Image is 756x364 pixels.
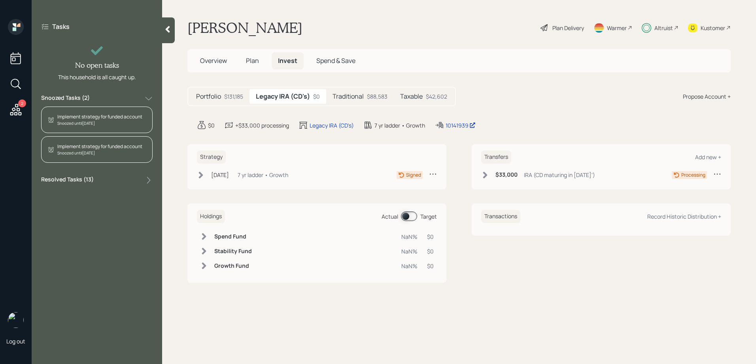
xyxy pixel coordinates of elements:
div: $131,185 [224,92,243,101]
div: $88,583 [367,92,387,101]
div: 10141939 [446,121,476,130]
span: Overview [200,56,227,65]
div: Kustomer [701,24,725,32]
h6: $33,000 [495,172,518,178]
h6: Spend Fund [214,233,252,240]
h5: Traditional [333,93,364,100]
div: Warmer [607,24,627,32]
div: $0 [427,233,434,241]
div: NaN% [401,247,418,255]
h6: Transactions [481,210,520,223]
h6: Strategy [197,151,226,164]
h4: No open tasks [75,61,119,70]
div: Record Historic Distribution + [647,213,721,220]
img: sami-boghos-headshot.png [8,312,24,328]
div: 7 yr ladder • Growth [374,121,425,130]
div: Actual [382,212,398,221]
span: Spend & Save [316,56,355,65]
div: Snoozed until [DATE] [57,150,142,156]
div: +$33,000 processing [235,121,289,130]
div: NaN% [401,233,418,241]
div: $0 [208,121,215,130]
h5: Portfolio [196,93,221,100]
div: Target [420,212,437,221]
div: $42,602 [426,92,447,101]
h5: Taxable [400,93,423,100]
span: Plan [246,56,259,65]
div: IRA (CD maturing in [DATE]') [524,171,595,179]
label: Resolved Tasks ( 13 ) [41,175,94,185]
label: Tasks [52,22,70,31]
div: Altruist [654,24,673,32]
label: Snoozed Tasks ( 2 ) [41,94,90,103]
div: 2 [18,99,26,107]
h5: Legacy IRA (CD's) [256,93,310,100]
div: 7 yr ladder • Growth [238,171,288,179]
div: Implement strategy for funded account [57,143,142,150]
h1: [PERSON_NAME] [187,19,302,36]
div: Signed [406,172,421,179]
div: [DATE] [211,171,229,179]
div: NaN% [401,262,418,270]
h6: Holdings [197,210,225,223]
div: Plan Delivery [552,24,584,32]
div: Propose Account + [683,92,731,101]
div: $0 [427,247,434,255]
div: Processing [681,172,705,179]
h6: Stability Fund [214,248,252,255]
div: $0 [427,262,434,270]
span: Invest [278,56,297,65]
div: This household is all caught up. [58,73,136,81]
div: Implement strategy for funded account [57,113,142,120]
div: $0 [313,92,320,101]
h6: Transfers [481,151,511,164]
h6: Growth Fund [214,263,252,269]
div: Add new + [695,153,721,161]
div: Snoozed until [DATE] [57,120,142,126]
div: Legacy IRA (CD's) [310,121,354,130]
div: Log out [6,337,25,345]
